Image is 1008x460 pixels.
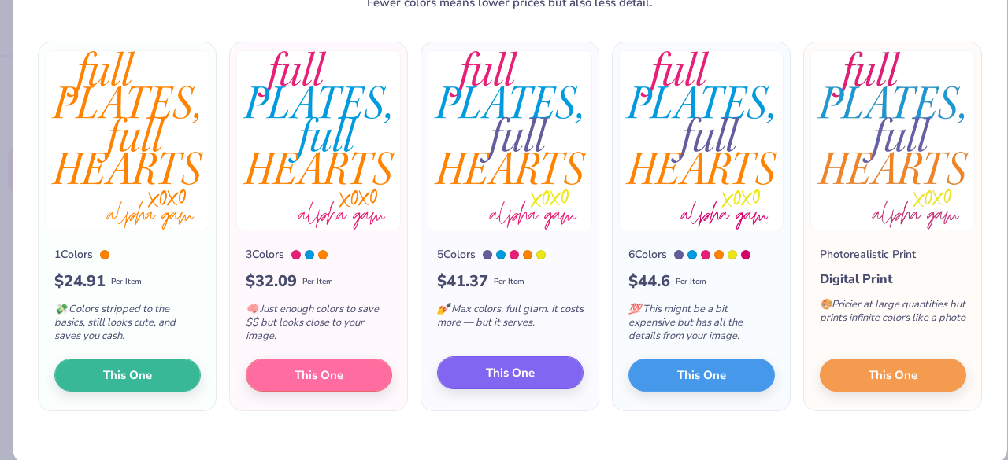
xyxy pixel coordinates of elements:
div: 2925 C [305,250,314,259]
div: 151 C [523,250,532,259]
div: Colors stripped to the basics, still looks cute, and saves you cash. [54,293,201,359]
span: Per Item [494,276,524,288]
button: This One [437,356,584,389]
div: 226 C [741,250,750,259]
div: 151 C [714,250,724,259]
span: This One [677,366,726,385]
span: 💅 [437,302,450,316]
img: 1 color option [45,50,209,230]
div: 395 C [536,250,546,259]
div: 151 C [100,250,109,259]
div: 7669 C [674,250,684,259]
div: 2925 C [496,250,506,259]
div: 213 C [701,250,710,259]
span: Per Item [302,276,333,288]
span: 💸 [54,302,67,316]
span: This One [103,366,152,385]
div: This might be a bit expensive but has all the details from your image. [628,293,775,359]
div: Pricier at large quantities but prints infinite colors like a photo [820,289,966,340]
span: This One [869,366,917,385]
div: 151 C [318,250,328,259]
div: 3 Colors [246,246,284,263]
button: This One [54,359,201,392]
span: $ 41.37 [437,270,488,293]
img: 6 color option [619,50,784,230]
span: 🎨 [820,297,832,311]
span: Per Item [676,276,706,288]
div: Max colors, full glam. It costs more — but it serves. [437,293,584,345]
span: This One [486,364,535,382]
div: 2925 C [687,250,697,259]
span: This One [295,366,343,385]
div: 395 C [728,250,737,259]
div: 5 Colors [437,246,476,263]
span: 💯 [628,302,641,316]
div: Photorealistic Print [820,246,916,263]
div: 1 Colors [54,246,93,263]
button: This One [820,359,966,392]
div: Digital Print [820,270,966,289]
img: Photorealistic preview [810,50,975,230]
div: 6 Colors [628,246,667,263]
button: This One [246,359,392,392]
button: This One [628,359,775,392]
span: $ 32.09 [246,270,297,293]
img: 3 color option [236,50,401,230]
div: 213 C [510,250,519,259]
span: Per Item [111,276,142,288]
span: 🧠 [246,302,258,316]
div: 213 C [291,250,301,259]
div: Just enough colors to save $$ but looks close to your image. [246,293,392,359]
span: $ 24.91 [54,270,106,293]
span: $ 44.6 [628,270,670,293]
div: 7669 C [483,250,492,259]
img: 5 color option [428,50,592,230]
